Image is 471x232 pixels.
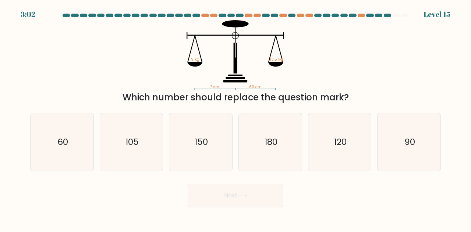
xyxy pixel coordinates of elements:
[270,57,283,62] tspan: 13.5 kg
[35,91,436,104] div: Which number should replace the question mark?
[195,136,208,148] text: 150
[249,84,262,90] tspan: 60 cm
[264,136,277,148] text: 180
[21,9,35,20] div: 3:02
[424,9,450,20] div: Level 15
[57,136,68,148] text: 60
[334,136,347,148] text: 120
[188,184,283,207] button: Next
[404,136,415,148] text: 90
[191,57,200,62] tspan: 9 kg
[125,136,139,148] text: 105
[210,84,219,90] tspan: ? cm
